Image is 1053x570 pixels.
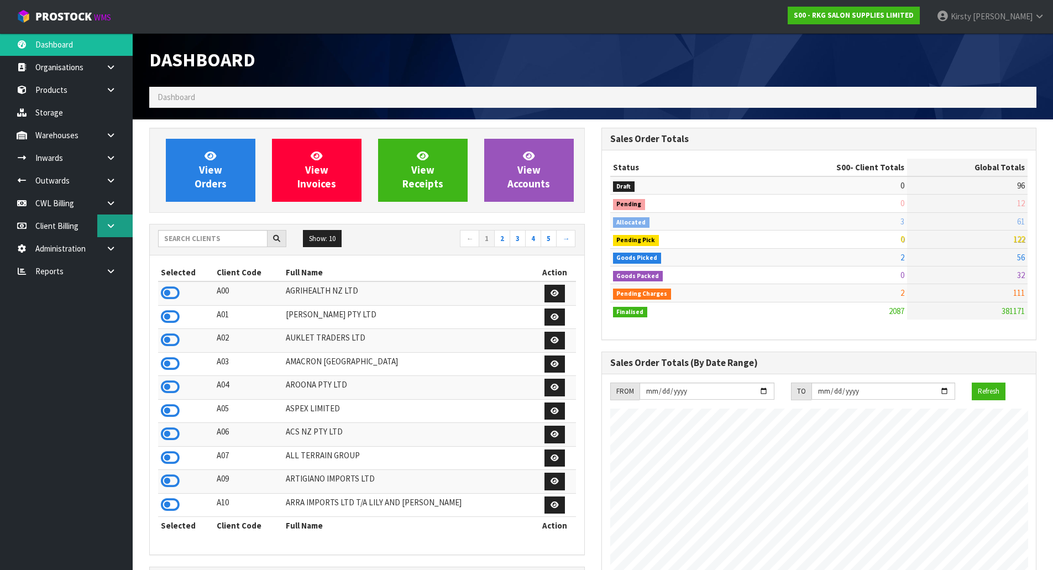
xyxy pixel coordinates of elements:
[195,149,227,191] span: View Orders
[214,329,284,353] td: A02
[613,217,650,228] span: Allocated
[788,7,920,24] a: S00 - RKG SALON SUPPLIES LIMITED
[791,383,811,400] div: TO
[1017,180,1025,191] span: 96
[460,230,479,248] a: ←
[900,234,904,244] span: 0
[283,446,533,470] td: ALL TERRAIN GROUP
[17,9,30,23] img: cube-alt.png
[158,264,214,281] th: Selected
[94,12,111,23] small: WMS
[402,149,443,191] span: View Receipts
[272,139,362,202] a: ViewInvoices
[610,383,640,400] div: FROM
[613,307,648,318] span: Finalised
[494,230,510,248] a: 2
[214,446,284,470] td: A07
[900,287,904,298] span: 2
[214,423,284,447] td: A06
[951,11,971,22] span: Kirsty
[610,159,748,176] th: Status
[507,149,550,191] span: View Accounts
[283,423,533,447] td: ACS NZ PTY LTD
[748,159,907,176] th: - Client Totals
[158,230,268,247] input: Search clients
[214,470,284,494] td: A09
[1017,252,1025,263] span: 56
[534,264,576,281] th: Action
[479,230,495,248] a: 1
[510,230,526,248] a: 3
[972,383,1005,400] button: Refresh
[35,9,92,24] span: ProStock
[900,198,904,208] span: 0
[283,329,533,353] td: AUKLET TRADERS LTD
[613,235,659,246] span: Pending Pick
[900,252,904,263] span: 2
[283,517,533,535] th: Full Name
[214,264,284,281] th: Client Code
[214,352,284,376] td: A03
[283,281,533,305] td: AGRIHEALTH NZ LTD
[214,376,284,400] td: A04
[158,517,214,535] th: Selected
[149,48,255,71] span: Dashboard
[283,376,533,400] td: AROONA PTY LTD
[1013,234,1025,244] span: 122
[283,352,533,376] td: AMACRON [GEOGRAPHIC_DATA]
[1013,287,1025,298] span: 111
[297,149,336,191] span: View Invoices
[534,517,576,535] th: Action
[907,159,1028,176] th: Global Totals
[613,199,646,210] span: Pending
[283,264,533,281] th: Full Name
[214,493,284,517] td: A10
[1017,270,1025,280] span: 32
[900,270,904,280] span: 0
[613,253,662,264] span: Goods Picked
[214,281,284,305] td: A00
[283,493,533,517] td: ARRA IMPORTS LTD T/A LILY AND [PERSON_NAME]
[378,139,468,202] a: ViewReceipts
[900,216,904,227] span: 3
[525,230,541,248] a: 4
[1017,198,1025,208] span: 12
[900,180,904,191] span: 0
[610,358,1028,368] h3: Sales Order Totals (By Date Range)
[283,470,533,494] td: ARTIGIANO IMPORTS LTD
[973,11,1033,22] span: [PERSON_NAME]
[484,139,574,202] a: ViewAccounts
[1002,306,1025,316] span: 381171
[214,305,284,329] td: A01
[214,517,284,535] th: Client Code
[214,399,284,423] td: A05
[1017,216,1025,227] span: 61
[610,134,1028,144] h3: Sales Order Totals
[283,399,533,423] td: ASPEX LIMITED
[836,162,850,172] span: S00
[613,271,663,282] span: Goods Packed
[541,230,557,248] a: 5
[166,139,255,202] a: ViewOrders
[375,230,576,249] nav: Page navigation
[613,181,635,192] span: Draft
[283,305,533,329] td: [PERSON_NAME] PTY LTD
[556,230,575,248] a: →
[303,230,342,248] button: Show: 10
[889,306,904,316] span: 2087
[794,11,914,20] strong: S00 - RKG SALON SUPPLIES LIMITED
[158,92,195,102] span: Dashboard
[613,289,672,300] span: Pending Charges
